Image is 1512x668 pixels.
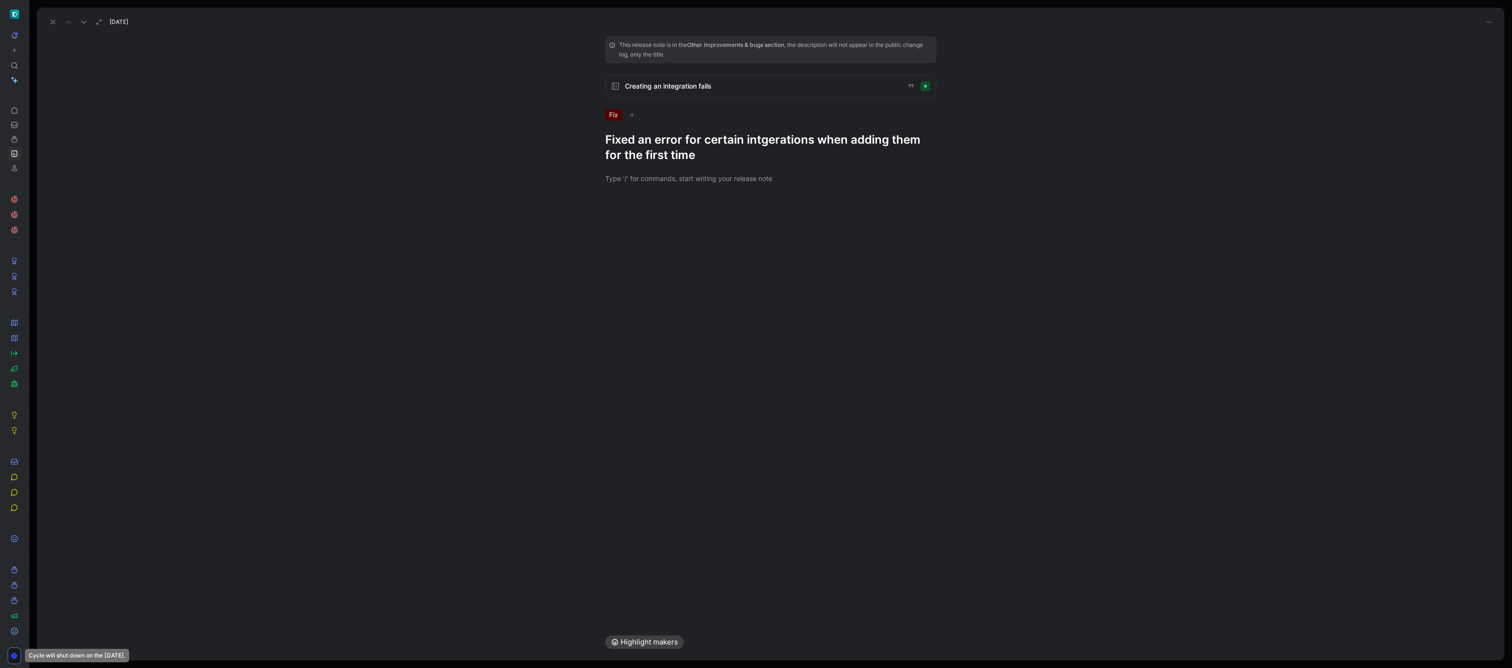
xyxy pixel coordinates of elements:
button: ShiftControl [8,8,21,21]
div: Fix [605,109,622,121]
div: Fix [605,109,936,121]
div: Cycle will shut down on the [DATE]. [25,649,129,662]
strong: Other improvements & bugs section [687,41,784,48]
h1: Fixed an error for certain intgerations when adding them for the first time [605,132,936,163]
span: Creating an integration fails [625,80,900,92]
button: Highlight makers [605,635,684,649]
p: This release note is in the , the description will not appear in the public change log, only the ... [619,40,932,59]
span: [DATE] [110,18,128,26]
img: ShiftControl [10,10,19,19]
